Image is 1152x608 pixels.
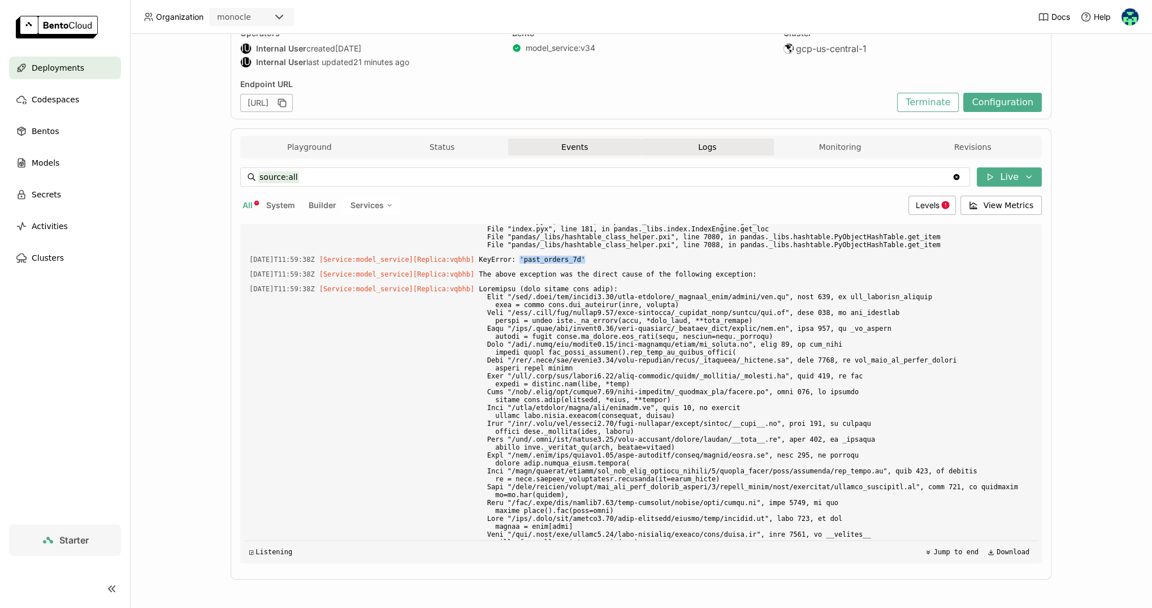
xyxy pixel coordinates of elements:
button: Builder [306,198,339,213]
button: Status [376,139,509,156]
span: Clusters [32,251,64,265]
span: Logs [698,142,716,152]
button: View Metrics [960,196,1042,215]
span: 2025-08-31T11:59:38.540Z [249,253,315,266]
svg: Clear value [952,173,961,182]
span: Organization [156,12,203,22]
a: Codespaces [9,88,121,111]
span: KeyError: 'past_orders_7d' [479,253,1033,266]
span: 2025-08-31T11:59:38.540Z [249,283,315,295]
span: Services [350,200,384,210]
span: Activities [32,219,68,233]
span: Help [1094,12,1111,22]
span: [Replica:vqbhb] [413,270,474,278]
img: logo [16,16,98,38]
strong: Internal User [256,57,306,67]
button: Revisions [906,139,1039,156]
button: All [240,198,255,213]
a: Starter [9,524,121,556]
span: Deployments [32,61,84,75]
a: Models [9,152,121,174]
span: Bentos [32,124,59,138]
div: Endpoint URL [240,79,891,89]
span: View Metrics [984,200,1034,211]
button: System [264,198,297,213]
span: Secrets [32,188,61,201]
span: Codespaces [32,93,79,106]
div: Help [1080,11,1111,23]
span: Builder [309,200,336,210]
div: Internal User [240,57,252,68]
a: Clusters [9,247,121,269]
span: Levels [916,200,939,210]
div: last updated [240,57,499,68]
span: Starter [59,534,89,546]
span: Loremipsu (dolo sitame cons adip): Elit "/sed/.doei/tem/incidi3.30/utla-etdolore/_magnaal_enim/ad... [479,283,1033,564]
button: Jump to end [921,545,982,559]
img: Asaf Rotbart [1121,8,1138,25]
div: Levels [908,196,956,215]
span: The above exception was the direct cause of the following exception: [479,268,1033,281]
button: Configuration [963,93,1042,112]
span: 2025-08-31T11:59:38.540Z [249,268,315,281]
a: model_service:v34 [526,43,595,53]
span: [Service:model_service] [319,285,413,293]
span: [Replica:vqbhb] [413,285,474,293]
a: Deployments [9,57,121,79]
div: monocle [217,11,251,23]
button: Playground [243,139,376,156]
a: Activities [9,215,121,238]
input: Search [258,168,952,186]
span: [Service:model_service] [319,256,413,264]
div: Listening [249,548,292,556]
a: Docs [1038,11,1070,23]
button: Terminate [897,93,959,112]
a: Bentos [9,120,121,143]
button: Monitoring [774,139,907,156]
button: Live [977,167,1042,187]
span: [Replica:vqbhb] [413,256,474,264]
div: [URL] [240,94,293,112]
span: System [266,200,295,210]
div: IU [241,57,251,67]
span: All [242,200,253,210]
span: ◲ [249,548,253,556]
button: Events [508,139,641,156]
a: Secrets [9,183,121,206]
input: Selected monocle. [252,12,253,23]
div: Services [343,196,400,215]
div: created [240,43,499,54]
span: Models [32,156,59,170]
span: [Service:model_service] [319,270,413,278]
div: Internal User [240,43,252,54]
span: Docs [1051,12,1070,22]
span: [DATE] [335,44,361,54]
span: 21 minutes ago [353,57,409,67]
button: Download [984,545,1033,559]
span: gcp-us-central-1 [796,43,867,54]
strong: Internal User [256,44,306,54]
div: IU [241,44,251,54]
